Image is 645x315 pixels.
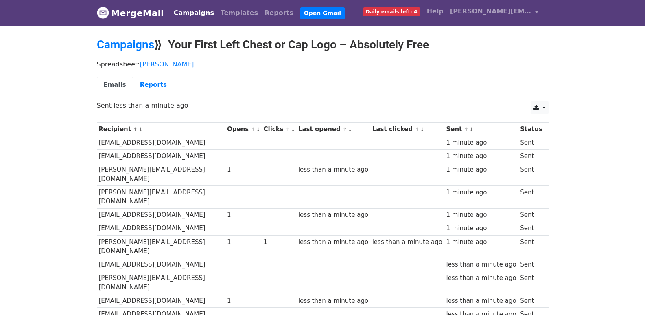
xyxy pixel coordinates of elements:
div: less than a minute ago [446,273,516,283]
th: Status [518,123,544,136]
div: less than a minute ago [298,165,368,174]
span: Daily emails left: 4 [363,7,420,16]
a: [PERSON_NAME] [140,60,194,68]
a: MergeMail [97,4,164,22]
div: 1 minute ago [446,188,516,197]
td: [EMAIL_ADDRESS][DOMAIN_NAME] [97,294,225,308]
div: 1 [227,210,260,220]
a: ↓ [138,126,143,132]
td: Sent [518,222,544,235]
a: [PERSON_NAME][EMAIL_ADDRESS][DOMAIN_NAME] [447,3,542,22]
td: [EMAIL_ADDRESS][DOMAIN_NAME] [97,208,225,222]
div: less than a minute ago [446,296,516,306]
td: [EMAIL_ADDRESS][DOMAIN_NAME] [97,136,225,150]
a: ↑ [251,126,256,132]
div: less than a minute ago [372,238,442,247]
a: Emails [97,77,133,93]
span: [PERSON_NAME][EMAIL_ADDRESS][DOMAIN_NAME] [450,7,531,16]
td: Sent [518,150,544,163]
td: [PERSON_NAME][EMAIL_ADDRESS][DOMAIN_NAME] [97,235,225,258]
td: [PERSON_NAME][EMAIL_ADDRESS][DOMAIN_NAME] [97,271,225,294]
a: Campaigns [97,38,154,51]
h2: ⟫ Your First Left Chest or Cap Logo – Absolutely Free [97,38,549,52]
img: MergeMail logo [97,7,109,19]
a: ↑ [415,126,420,132]
a: Reports [261,5,297,21]
div: 1 minute ago [446,238,516,247]
td: [EMAIL_ADDRESS][DOMAIN_NAME] [97,150,225,163]
div: 1 [227,238,260,247]
a: Open Gmail [300,7,345,19]
th: Last opened [296,123,370,136]
td: Sent [518,294,544,308]
a: ↓ [256,126,260,132]
div: 1 [264,238,295,247]
td: Sent [518,136,544,150]
a: ↑ [133,126,138,132]
th: Recipient [97,123,225,136]
a: ↓ [291,126,295,132]
a: Daily emails left: 4 [360,3,424,20]
a: ↑ [343,126,347,132]
td: Sent [518,258,544,271]
td: [EMAIL_ADDRESS][DOMAIN_NAME] [97,222,225,235]
th: Opens [225,123,262,136]
td: [PERSON_NAME][EMAIL_ADDRESS][DOMAIN_NAME] [97,185,225,208]
td: Sent [518,163,544,186]
td: Sent [518,208,544,222]
th: Sent [444,123,518,136]
a: ↑ [286,126,290,132]
p: Sent less than a minute ago [97,101,549,110]
td: [PERSON_NAME][EMAIL_ADDRESS][DOMAIN_NAME] [97,163,225,186]
a: Reports [133,77,174,93]
th: Clicks [262,123,296,136]
div: 1 [227,165,260,174]
a: ↑ [464,126,469,132]
div: 1 minute ago [446,224,516,233]
td: [EMAIL_ADDRESS][DOMAIN_NAME] [97,258,225,271]
div: less than a minute ago [298,210,368,220]
a: ↓ [469,126,474,132]
a: Help [424,3,447,20]
div: 1 minute ago [446,210,516,220]
div: less than a minute ago [446,260,516,269]
td: Sent [518,185,544,208]
td: Sent [518,235,544,258]
a: Campaigns [171,5,217,21]
div: 1 minute ago [446,165,516,174]
td: Sent [518,271,544,294]
a: ↓ [348,126,352,132]
a: ↓ [420,126,424,132]
div: 1 minute ago [446,152,516,161]
div: 1 [227,296,260,306]
p: Spreadsheet: [97,60,549,68]
div: 1 minute ago [446,138,516,148]
a: Templates [217,5,261,21]
div: less than a minute ago [298,296,368,306]
div: less than a minute ago [298,238,368,247]
th: Last clicked [370,123,444,136]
